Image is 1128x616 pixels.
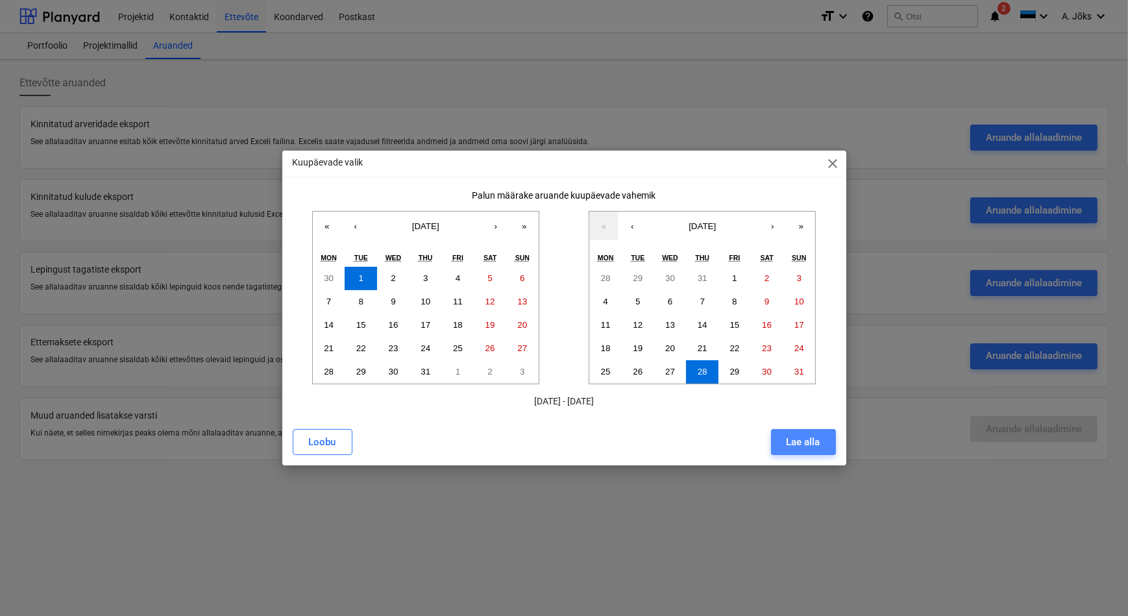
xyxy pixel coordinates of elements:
button: August 22, 2025 [718,337,751,360]
abbr: July 28, 2025 [601,273,611,283]
abbr: August 4, 2025 [603,297,607,306]
button: August 1, 2025 [718,267,751,290]
abbr: August 29, 2025 [730,367,740,376]
button: June 30, 2025 [313,267,345,290]
button: July 13, 2025 [506,290,539,314]
button: August 23, 2025 [751,337,783,360]
abbr: July 29, 2025 [356,367,366,376]
button: August 14, 2025 [686,314,718,337]
abbr: August 2, 2025 [765,273,769,283]
abbr: July 31, 2025 [698,273,707,283]
p: Kuupäevade valik [293,156,363,169]
button: July 19, 2025 [474,314,506,337]
abbr: July 19, 2025 [485,320,495,330]
iframe: Chat Widget [1063,554,1128,616]
abbr: July 14, 2025 [324,320,334,330]
button: July 9, 2025 [377,290,410,314]
button: « [313,212,341,240]
button: July 30, 2025 [654,267,687,290]
abbr: August 7, 2025 [700,297,705,306]
abbr: July 15, 2025 [356,320,366,330]
abbr: August 12, 2025 [633,320,643,330]
button: August 2, 2025 [751,267,783,290]
abbr: August 3, 2025 [520,367,524,376]
span: [DATE] [412,221,439,231]
button: July 31, 2025 [410,360,442,384]
abbr: August 23, 2025 [762,343,772,353]
button: August 3, 2025 [506,360,539,384]
button: August 26, 2025 [622,360,654,384]
button: July 4, 2025 [442,267,474,290]
abbr: August 14, 2025 [698,320,707,330]
abbr: July 30, 2025 [665,273,675,283]
button: July 16, 2025 [377,314,410,337]
abbr: August 25, 2025 [601,367,611,376]
abbr: July 17, 2025 [421,320,430,330]
button: August 15, 2025 [718,314,751,337]
abbr: Friday [452,254,463,262]
button: July 30, 2025 [377,360,410,384]
abbr: August 24, 2025 [794,343,804,353]
button: August 4, 2025 [589,290,622,314]
abbr: August 15, 2025 [730,320,740,330]
abbr: August 19, 2025 [633,343,643,353]
abbr: July 18, 2025 [453,320,463,330]
abbr: Thursday [419,254,433,262]
abbr: July 22, 2025 [356,343,366,353]
abbr: Tuesday [354,254,368,262]
button: July 14, 2025 [313,314,345,337]
button: July 6, 2025 [506,267,539,290]
button: › [758,212,787,240]
abbr: July 13, 2025 [517,297,527,306]
button: July 18, 2025 [442,314,474,337]
abbr: August 21, 2025 [698,343,707,353]
button: August 30, 2025 [751,360,783,384]
abbr: August 16, 2025 [762,320,772,330]
button: July 29, 2025 [345,360,377,384]
button: July 29, 2025 [622,267,654,290]
abbr: July 25, 2025 [453,343,463,353]
abbr: August 6, 2025 [668,297,672,306]
abbr: August 13, 2025 [665,320,675,330]
abbr: June 30, 2025 [324,273,334,283]
button: August 19, 2025 [622,337,654,360]
button: July 12, 2025 [474,290,506,314]
abbr: July 30, 2025 [389,367,398,376]
abbr: July 10, 2025 [421,297,430,306]
button: August 31, 2025 [783,360,815,384]
abbr: July 11, 2025 [453,297,463,306]
button: August 29, 2025 [718,360,751,384]
abbr: Sunday [792,254,806,262]
button: July 11, 2025 [442,290,474,314]
button: August 16, 2025 [751,314,783,337]
button: August 6, 2025 [654,290,687,314]
abbr: July 24, 2025 [421,343,430,353]
button: July 28, 2025 [589,267,622,290]
abbr: August 30, 2025 [762,367,772,376]
abbr: August 2, 2025 [487,367,492,376]
abbr: August 20, 2025 [665,343,675,353]
button: Loobu [293,429,352,455]
button: July 15, 2025 [345,314,377,337]
button: August 3, 2025 [783,267,815,290]
abbr: Monday [598,254,614,262]
button: July 7, 2025 [313,290,345,314]
button: » [510,212,539,240]
p: [DATE] - [DATE] [293,395,836,408]
abbr: August 1, 2025 [456,367,460,376]
abbr: July 12, 2025 [485,297,495,306]
abbr: August 22, 2025 [730,343,740,353]
abbr: August 31, 2025 [794,367,804,376]
button: July 27, 2025 [506,337,539,360]
abbr: Saturday [484,254,497,262]
abbr: July 4, 2025 [456,273,460,283]
abbr: August 1, 2025 [732,273,737,283]
abbr: July 21, 2025 [324,343,334,353]
abbr: Wednesday [386,254,402,262]
button: July 31, 2025 [686,267,718,290]
abbr: August 11, 2025 [601,320,611,330]
abbr: August 8, 2025 [732,297,737,306]
button: [DATE] [646,212,758,240]
div: Loobu [309,434,336,450]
